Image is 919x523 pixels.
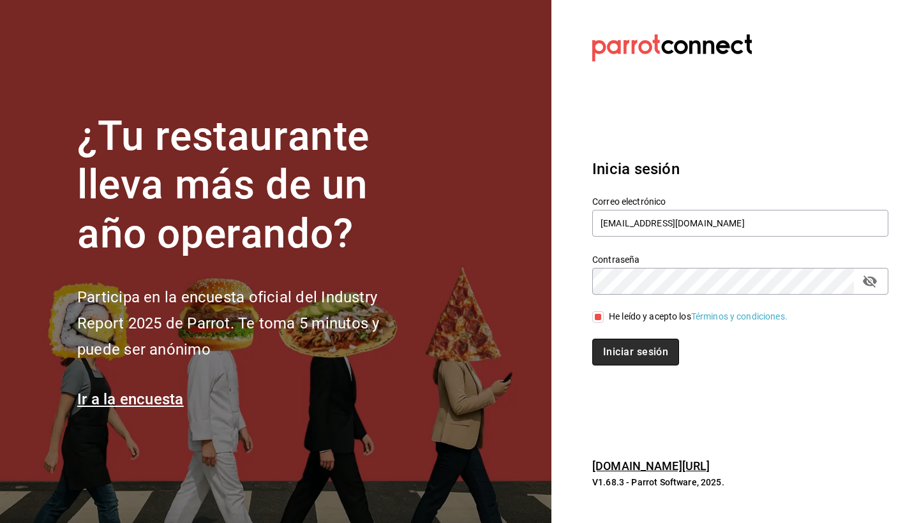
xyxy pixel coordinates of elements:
button: Iniciar sesión [592,339,679,365]
a: [DOMAIN_NAME][URL] [592,459,710,473]
h1: ¿Tu restaurante lleva más de un año operando? [77,112,422,259]
button: passwordField [859,270,881,292]
input: Ingresa tu correo electrónico [592,210,888,237]
a: Términos y condiciones. [691,311,788,321]
p: V1.68.3 - Parrot Software, 2025. [592,476,888,489]
a: Ir a la encuesta [77,390,184,408]
h3: Inicia sesión [592,158,888,180]
h2: Participa en la encuesta oficial del Industry Report 2025 de Parrot. Te toma 5 minutos y puede se... [77,284,422,362]
label: Correo electrónico [592,196,888,205]
label: Contraseña [592,254,888,263]
div: He leído y acepto los [609,310,788,323]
